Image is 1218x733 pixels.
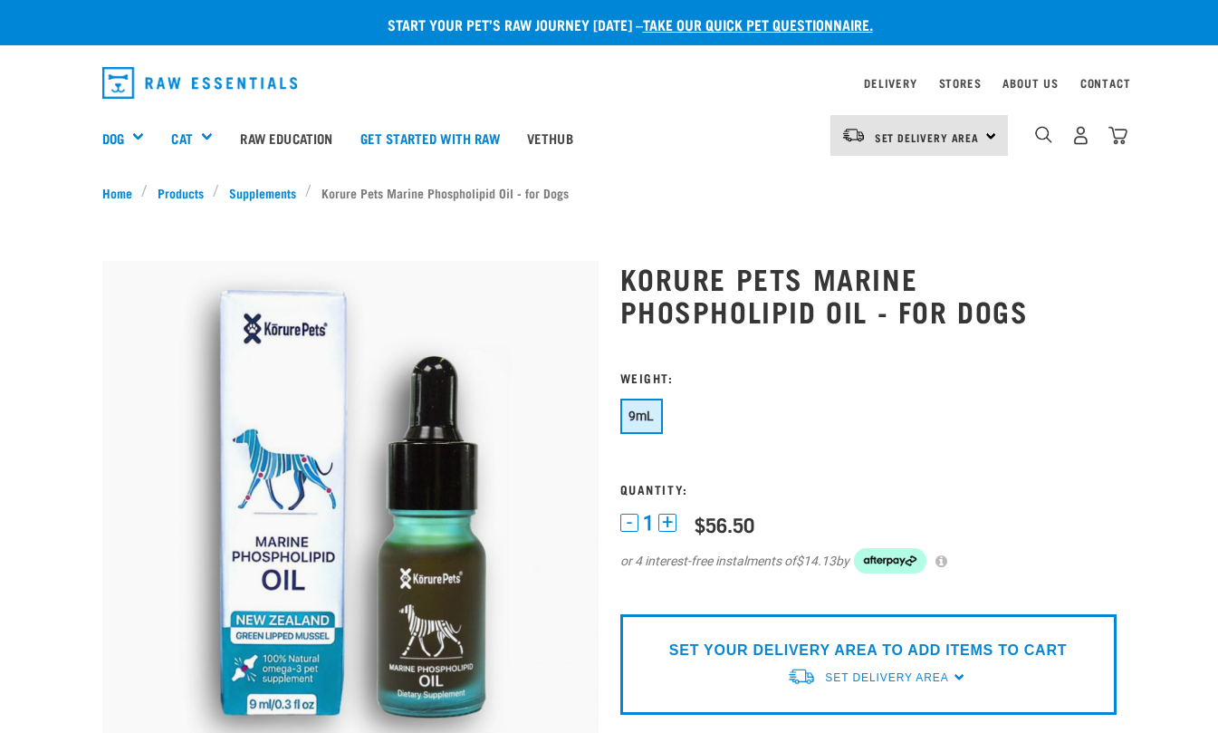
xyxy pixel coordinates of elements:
[864,80,916,86] a: Delivery
[628,409,655,423] span: 9mL
[875,134,980,140] span: Set Delivery Area
[643,514,654,533] span: 1
[854,548,926,574] img: Afterpay
[171,128,192,149] a: Cat
[841,127,866,143] img: van-moving.png
[102,128,124,149] a: Dog
[513,101,587,174] a: Vethub
[796,552,836,571] span: $14.13
[347,101,513,174] a: Get started with Raw
[620,482,1117,496] h3: Quantity:
[787,667,816,686] img: van-moving.png
[620,399,663,434] button: 9mL
[620,548,1117,574] div: or 4 interest-free instalments of by
[1080,80,1131,86] a: Contact
[1071,126,1090,145] img: user.png
[620,371,1117,384] h3: Weight:
[658,514,676,532] button: +
[102,183,1117,202] nav: breadcrumbs
[219,183,305,202] a: Supplements
[88,60,1131,106] nav: dropdown navigation
[620,514,638,532] button: -
[1002,80,1058,86] a: About Us
[1035,126,1052,143] img: home-icon-1@2x.png
[643,20,873,28] a: take our quick pet questionnaire.
[226,101,346,174] a: Raw Education
[939,80,982,86] a: Stores
[695,513,754,535] div: $56.50
[1108,126,1127,145] img: home-icon@2x.png
[825,671,948,684] span: Set Delivery Area
[102,183,142,202] a: Home
[148,183,213,202] a: Products
[102,67,298,99] img: Raw Essentials Logo
[669,640,1067,661] p: SET YOUR DELIVERY AREA TO ADD ITEMS TO CART
[620,262,1117,327] h1: Korure Pets Marine Phospholipid Oil - for Dogs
